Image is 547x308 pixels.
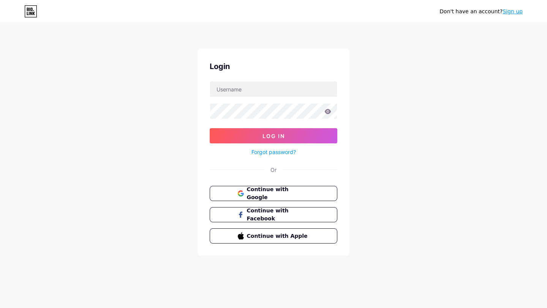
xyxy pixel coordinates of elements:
[210,207,337,222] button: Continue with Facebook
[247,232,310,240] span: Continue with Apple
[210,228,337,244] button: Continue with Apple
[247,185,310,201] span: Continue with Google
[251,148,296,156] a: Forgot password?
[210,128,337,143] button: Log In
[262,133,285,139] span: Log In
[247,207,310,223] span: Continue with Facebook
[210,82,337,97] input: Username
[210,61,337,72] div: Login
[210,186,337,201] button: Continue with Google
[439,8,523,16] div: Don't have an account?
[503,8,523,14] a: Sign up
[270,166,277,174] div: Or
